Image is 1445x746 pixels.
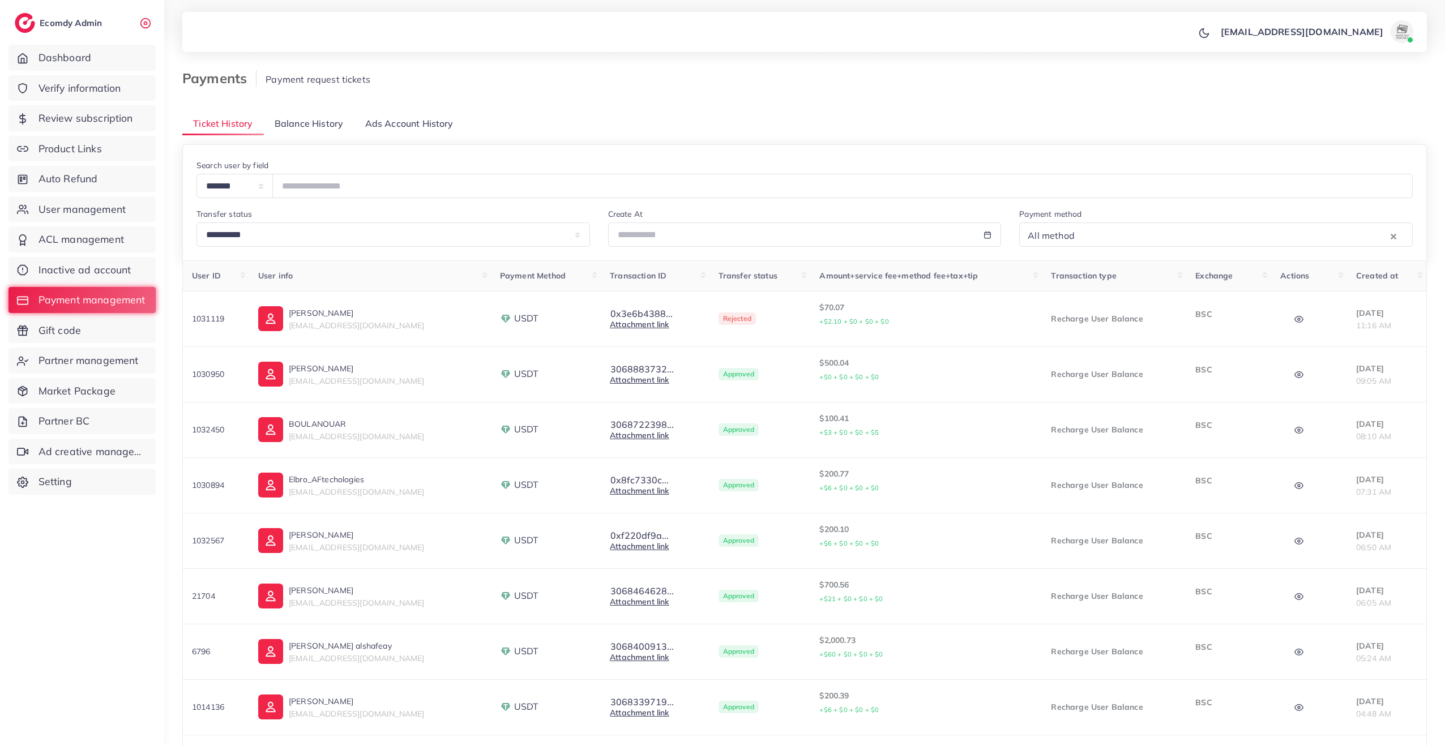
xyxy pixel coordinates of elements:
img: payment [500,646,511,657]
img: ic-user-info.36bf1079.svg [258,694,283,719]
span: Partner BC [39,414,90,428]
span: 11:16 AM [1356,320,1391,331]
span: 07:31 AM [1356,487,1391,497]
p: Recharge User Balance [1051,589,1177,603]
button: 0x3e6b4388... [610,308,673,319]
span: 06:05 AM [1356,598,1391,608]
p: $200.39 [819,689,1033,717]
p: [EMAIL_ADDRESS][DOMAIN_NAME] [1221,25,1383,38]
span: USDT [514,700,539,713]
span: [EMAIL_ADDRESS][DOMAIN_NAME] [289,709,424,719]
p: $70.07 [819,301,1033,328]
p: 1032567 [192,534,240,547]
span: Actions [1280,271,1309,281]
label: Create At [608,208,643,220]
span: [EMAIL_ADDRESS][DOMAIN_NAME] [289,542,424,552]
a: Attachment link [610,541,669,551]
a: [EMAIL_ADDRESS][DOMAIN_NAME]avatar [1215,20,1418,43]
img: payment [500,701,511,713]
p: 6796 [192,645,240,658]
span: Amount+service fee+method fee+tax+tip [819,271,978,281]
p: BSC [1195,529,1262,543]
small: +$3 + $0 + $0 + $5 [819,428,879,436]
p: [PERSON_NAME] [289,694,424,708]
p: $500.04 [819,356,1033,384]
img: payment [500,479,511,491]
h3: Payments [182,70,256,87]
span: USDT [514,534,539,547]
span: Rejected [719,312,756,325]
img: payment [500,424,511,435]
p: [DATE] [1356,639,1417,653]
img: ic-user-info.36bf1079.svg [258,528,283,553]
span: Inactive ad account [39,263,131,277]
p: BSC [1195,474,1262,487]
p: 21704 [192,589,240,603]
label: Payment method [1019,208,1081,220]
p: Recharge User Balance [1051,367,1177,381]
p: BSC [1195,640,1262,654]
p: 1014136 [192,700,240,714]
span: Partner management [39,353,139,368]
span: Approved [719,590,759,602]
p: Recharge User Balance [1051,645,1177,658]
p: 1030950 [192,367,240,381]
a: Auto Refund [8,166,156,192]
img: logo [15,13,35,33]
p: [PERSON_NAME] [289,362,424,375]
small: +$21 + $0 + $0 + $0 [819,595,883,603]
p: [PERSON_NAME] [289,528,424,542]
p: BSC [1195,418,1262,432]
input: Search for option [1078,227,1388,245]
a: Partner management [8,348,156,374]
span: USDT [514,589,539,602]
span: Market Package [39,384,116,398]
span: [EMAIL_ADDRESS][DOMAIN_NAME] [289,320,424,331]
span: User management [39,202,126,217]
a: Attachment link [610,597,669,607]
span: [EMAIL_ADDRESS][DOMAIN_NAME] [289,598,424,608]
p: [DATE] [1356,362,1417,375]
a: Attachment link [610,375,669,385]
span: Product Links [39,142,102,156]
p: Recharge User Balance [1051,700,1177,714]
span: ACL management [39,232,124,247]
p: 1030894 [192,478,240,492]
p: $200.77 [819,467,1033,495]
p: [DATE] [1356,417,1417,431]
img: ic-user-info.36bf1079.svg [258,473,283,498]
p: $200.10 [819,522,1033,550]
a: Gift code [8,318,156,344]
img: avatar [1391,20,1413,43]
small: +$6 + $0 + $0 + $0 [819,539,879,547]
span: [EMAIL_ADDRESS][DOMAIN_NAME] [289,376,424,386]
a: logoEcomdy Admin [15,13,105,33]
img: ic-user-info.36bf1079.svg [258,417,283,442]
p: [DATE] [1356,473,1417,486]
span: Approved [719,645,759,658]
a: User management [8,196,156,222]
img: ic-user-info.36bf1079.svg [258,639,283,664]
span: USDT [514,367,539,380]
img: ic-user-info.36bf1079.svg [258,362,283,387]
span: USDT [514,312,539,325]
a: Inactive ad account [8,257,156,283]
span: USDT [514,478,539,491]
span: 08:10 AM [1356,431,1391,441]
span: User ID [192,271,221,281]
span: Auto Refund [39,172,98,186]
span: Payment request tickets [266,74,370,85]
label: Search user by field [196,160,268,171]
button: 3068883732... [610,364,674,374]
p: Recharge User Balance [1051,478,1177,492]
button: 0xf220df9a... [610,530,669,541]
span: Review subscription [39,111,133,126]
span: Transaction type [1051,271,1117,281]
p: [DATE] [1356,528,1417,542]
a: Attachment link [610,430,669,440]
button: 3068339719... [610,697,674,707]
a: Attachment link [610,319,669,329]
p: [PERSON_NAME] alshafeay [289,639,424,653]
span: 04:48 AM [1356,709,1391,719]
p: Elbro_AFtechologies [289,473,424,486]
